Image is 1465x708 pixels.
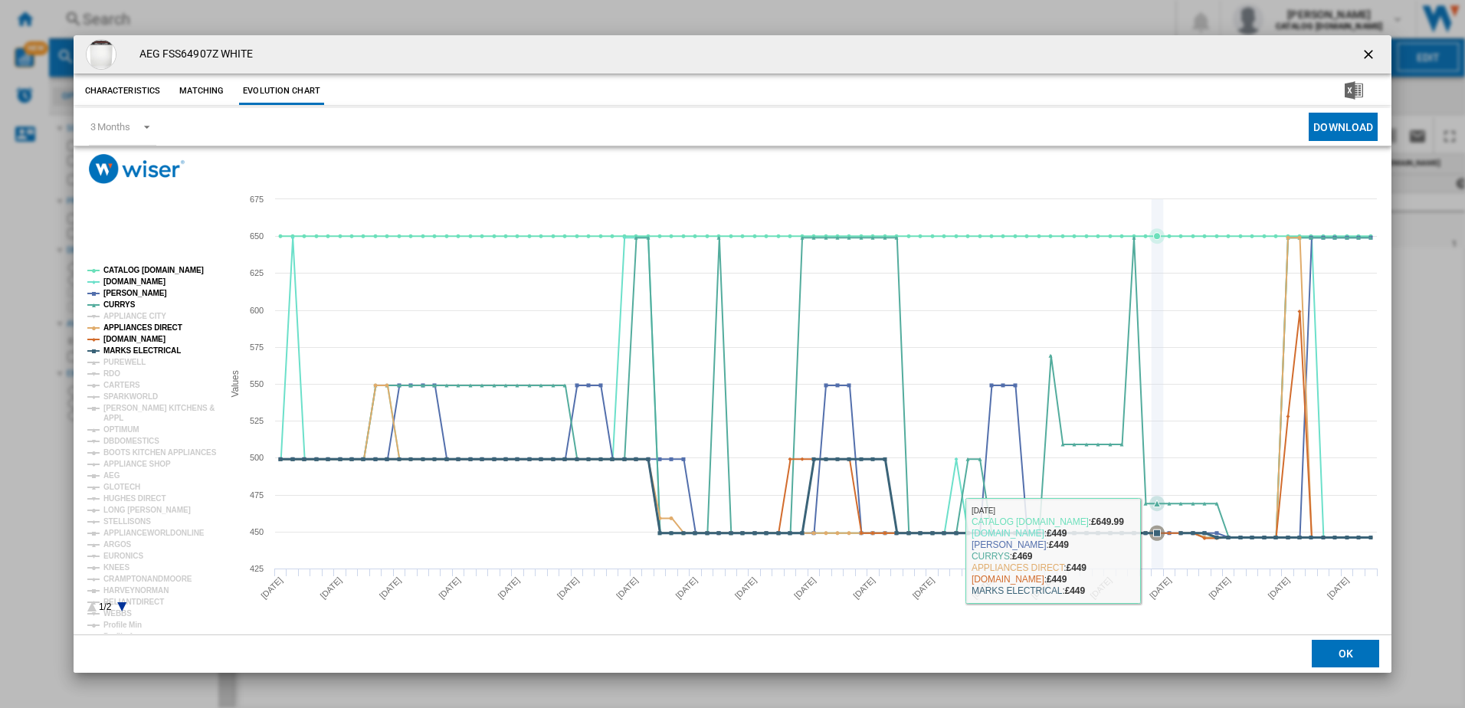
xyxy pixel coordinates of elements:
[250,343,264,352] tspan: 575
[103,369,120,378] tspan: RDO
[250,379,264,388] tspan: 550
[103,414,123,422] tspan: APPL
[103,517,151,526] tspan: STELLISONS
[90,121,130,133] div: 3 Months
[103,586,169,595] tspan: HARVEYNORMAN
[437,575,462,601] tspan: [DATE]
[103,506,191,514] tspan: LONG [PERSON_NAME]
[103,312,166,320] tspan: APPLIANCE CITY
[103,300,136,309] tspan: CURRYS
[1309,113,1378,141] button: Download
[103,381,140,389] tspan: CARTERS
[555,575,580,601] tspan: [DATE]
[1361,47,1379,65] ng-md-icon: getI18NText('BUTTONS.CLOSE_DIALOG')
[103,277,166,286] tspan: [DOMAIN_NAME]
[103,540,132,549] tspan: ARGOS
[103,494,166,503] tspan: HUGHES DIRECT
[496,575,521,601] tspan: [DATE]
[970,575,995,601] tspan: [DATE]
[851,575,877,601] tspan: [DATE]
[1355,39,1385,70] button: getI18NText('BUTTONS.CLOSE_DIALOG')
[132,47,254,62] h4: AEG FSS64907Z WHITE
[103,392,158,401] tspan: SPARKWORLD
[250,306,264,315] tspan: 600
[1312,640,1379,667] button: OK
[792,575,818,601] tspan: [DATE]
[1345,81,1363,100] img: excel-24x24.png
[250,453,264,462] tspan: 500
[103,448,217,457] tspan: BOOTS KITCHEN APPLIANCES
[1088,575,1113,601] tspan: [DATE]
[103,529,205,537] tspan: APPLIANCEWORLDONLINE
[103,335,166,343] tspan: [DOMAIN_NAME]
[89,154,185,184] img: logo_wiser_300x94.png
[103,404,215,412] tspan: [PERSON_NAME] KITCHENS &
[230,371,241,398] tspan: Values
[377,575,402,601] tspan: [DATE]
[103,323,182,332] tspan: APPLIANCES DIRECT
[318,575,343,601] tspan: [DATE]
[250,268,264,277] tspan: 625
[250,527,264,536] tspan: 450
[1147,575,1172,601] tspan: [DATE]
[81,77,165,105] button: Characteristics
[103,563,129,572] tspan: KNEES
[250,564,264,573] tspan: 425
[103,598,164,606] tspan: RELIANTDIRECT
[250,195,264,204] tspan: 675
[674,575,699,601] tspan: [DATE]
[910,575,936,601] tspan: [DATE]
[99,601,112,612] text: 1/2
[1207,575,1232,601] tspan: [DATE]
[732,575,758,601] tspan: [DATE]
[103,575,192,583] tspan: CRAMPTONANDMOORE
[103,289,167,297] tspan: [PERSON_NAME]
[1325,575,1350,601] tspan: [DATE]
[103,552,143,560] tspan: EURONICS
[103,609,132,618] tspan: WEBBS
[1320,77,1388,105] button: Download in Excel
[250,416,264,425] tspan: 525
[103,425,139,434] tspan: OPTIMUM
[250,231,264,241] tspan: 650
[103,266,204,274] tspan: CATALOG [DOMAIN_NAME]
[250,490,264,500] tspan: 475
[615,575,640,601] tspan: [DATE]
[103,346,181,355] tspan: MARKS ELECTRICAL
[103,483,140,491] tspan: GLOTECH
[103,437,159,445] tspan: DBDOMESTICS
[103,358,146,366] tspan: PUREWELL
[1266,575,1291,601] tspan: [DATE]
[103,460,171,468] tspan: APPLIANCE SHOP
[168,77,235,105] button: Matching
[259,575,284,601] tspan: [DATE]
[1029,575,1054,601] tspan: [DATE]
[103,471,120,480] tspan: AEG
[239,77,324,105] button: Evolution chart
[103,621,142,629] tspan: Profile Min
[74,35,1392,673] md-dialog: Product popup
[86,39,116,70] img: fss64907z_i.jpg
[103,632,143,641] tspan: Profile Avg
